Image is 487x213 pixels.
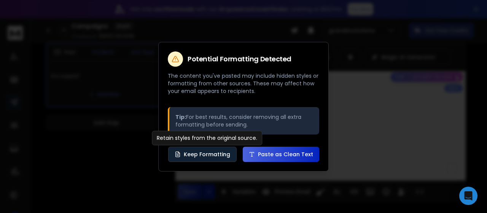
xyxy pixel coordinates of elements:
p: The content you've pasted may include hidden styles or formatting from other sources. These may a... [168,72,319,95]
h2: Potential Formatting Detected [188,56,291,62]
strong: Tip: [175,113,186,121]
p: For best results, consider removing all extra formatting before sending. [175,113,313,128]
button: Paste as Clean Text [243,147,319,162]
div: Open Intercom Messenger [459,187,477,205]
button: Keep Formatting [168,147,237,162]
div: Retain styles from the original source. [152,131,262,145]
